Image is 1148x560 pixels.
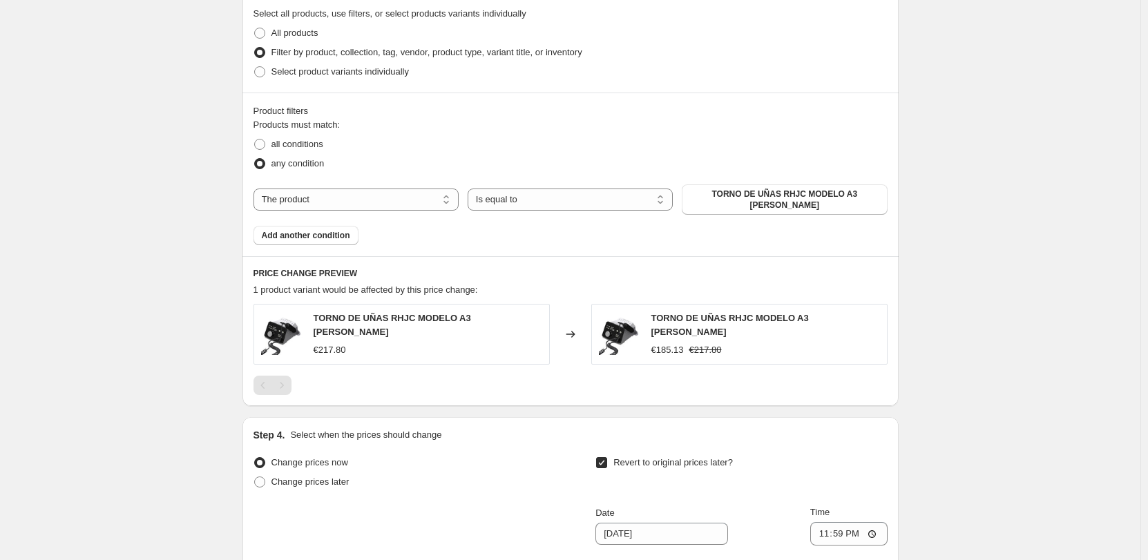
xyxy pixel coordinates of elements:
span: Time [810,507,830,517]
span: Change prices now [271,457,348,467]
span: all conditions [271,139,323,149]
span: Add another condition [262,230,350,241]
span: TORNO DE UÑAS RHJC MODELO A3 [PERSON_NAME] [651,313,809,337]
nav: Pagination [253,376,291,395]
span: Filter by product, collection, tag, vendor, product type, variant title, or inventory [271,47,582,57]
img: Tornoa3blanco_80x.jpg [599,313,640,355]
span: Select all products, use filters, or select products variants individually [253,8,526,19]
span: Products must match: [253,119,341,130]
span: 1 product variant would be affected by this price change: [253,284,478,295]
span: Date [595,508,614,518]
input: 8/10/2025 [595,523,728,545]
strike: €217.80 [689,343,722,357]
span: Change prices later [271,476,350,487]
span: TORNO DE UÑAS RHJC MODELO A3 [PERSON_NAME] [314,313,471,337]
p: Select when the prices should change [290,428,441,442]
div: €217.80 [314,343,346,357]
span: any condition [271,158,325,168]
img: Tornoa3blanco_80x.jpg [261,313,303,355]
span: Select product variants individually [271,66,409,77]
h2: Step 4. [253,428,285,442]
span: All products [271,28,318,38]
button: Add another condition [253,226,358,245]
span: Revert to original prices later? [613,457,733,467]
span: TORNO DE UÑAS RHJC MODELO A3 [PERSON_NAME] [690,189,879,211]
h6: PRICE CHANGE PREVIEW [253,268,888,279]
input: 12:00 [810,522,888,545]
button: TORNO DE UÑAS RHJC MODELO A3 BLANCO [682,184,887,215]
div: €185.13 [651,343,684,357]
div: Product filters [253,104,888,118]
